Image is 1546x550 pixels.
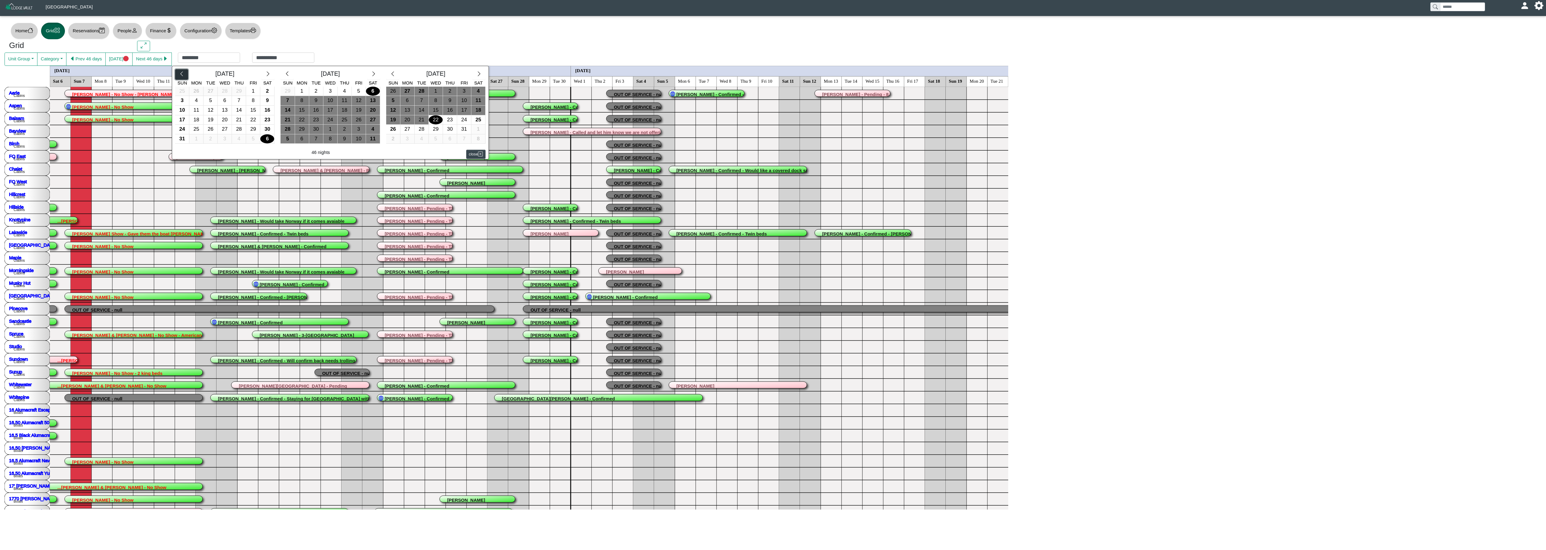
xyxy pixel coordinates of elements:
span: Sun [283,80,293,85]
div: 13 [400,106,414,115]
div: 26 [189,87,203,96]
button: 8 [323,134,338,144]
div: 10 [175,106,189,115]
button: 26 [386,125,400,134]
button: 2 [309,87,323,96]
button: 1 [295,87,309,96]
button: 13 [400,106,415,115]
button: 30 [309,125,323,134]
button: 25 [175,87,189,96]
button: 14 [281,106,295,115]
div: 18 [189,115,203,125]
button: chevron right [473,69,486,80]
button: closex square [466,150,486,158]
button: 26 [189,87,204,96]
div: 5 [352,87,366,96]
button: 15 [295,106,309,115]
div: 29 [246,125,260,134]
button: 23 [443,115,457,125]
button: 17 [457,106,471,115]
h6: 46 nights [312,150,330,155]
button: 8 [246,96,260,106]
button: 26 [352,115,366,125]
div: 14 [232,106,246,115]
div: 23 [309,115,323,125]
button: 6 [366,87,380,96]
button: 19 [352,106,366,115]
div: 4 [471,87,485,96]
div: 20 [400,115,414,125]
button: 6 [260,134,274,144]
button: 11 [189,106,204,115]
span: Thu [234,80,244,85]
button: 31 [175,134,189,144]
div: 3 [323,87,337,96]
button: 6 [443,134,457,144]
button: 3 [218,134,232,144]
button: 19 [204,115,218,125]
button: 1 [429,87,443,96]
div: 28 [415,87,428,96]
button: 7 [415,96,429,106]
span: Fri [460,80,468,85]
div: 8 [429,96,443,105]
div: 2 [386,134,400,144]
button: 21 [415,115,429,125]
svg: chevron right [371,71,377,77]
div: 10 [323,96,337,105]
span: Mon [402,80,413,85]
button: 27 [400,87,415,96]
div: 2 [338,125,351,134]
div: 14 [415,106,428,115]
button: 15 [429,106,443,115]
div: 25 [338,115,351,125]
div: 24 [323,115,337,125]
div: 7 [281,96,294,105]
button: chevron left [175,69,188,80]
button: 4 [366,125,380,134]
div: 29 [232,87,246,96]
div: 11 [338,96,351,105]
button: 27 [400,125,415,134]
button: 16 [309,106,323,115]
div: [DATE] [294,69,367,80]
button: 4 [232,134,246,144]
span: Tue [417,80,426,85]
button: 5 [281,134,295,144]
button: 16 [443,106,457,115]
button: 24 [457,115,471,125]
button: 5 [246,134,260,144]
button: 24 [175,125,189,134]
button: 22 [246,115,260,125]
button: 28 [415,87,429,96]
svg: x square [478,152,483,156]
div: 10 [352,134,366,144]
div: 27 [366,115,380,125]
button: 4 [189,96,204,106]
span: Sat [263,80,272,85]
div: 2 [443,87,457,96]
div: 19 [204,115,217,125]
div: 5 [386,96,400,105]
button: 30 [260,125,274,134]
button: 28 [281,125,295,134]
button: 7 [232,96,246,106]
span: Wed [325,80,336,85]
div: 11 [189,106,203,115]
div: 19 [386,115,400,125]
button: 21 [281,115,295,125]
button: 31 [457,125,471,134]
button: chevron left [386,69,399,80]
button: 27 [218,125,232,134]
button: 13 [218,106,232,115]
button: 16 [260,106,274,115]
